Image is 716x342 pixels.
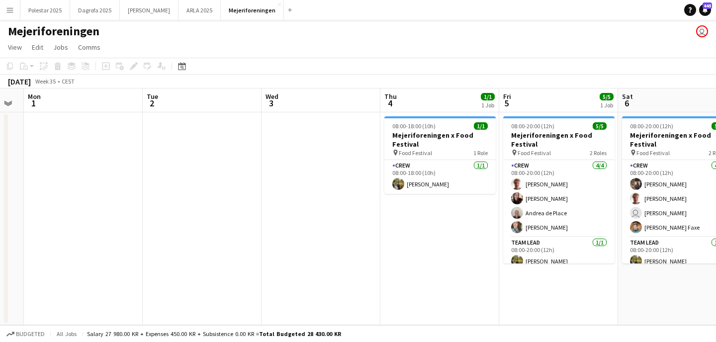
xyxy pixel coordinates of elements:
[221,0,284,20] button: Mejeriforeningen
[74,41,104,54] a: Comms
[8,77,31,86] div: [DATE]
[8,24,99,39] h1: Mejeriforeningen
[28,41,47,54] a: Edit
[53,43,68,52] span: Jobs
[87,330,341,338] div: Salary 27 980.00 KR + Expenses 450.00 KR + Subsistence 0.00 KR =
[33,78,58,85] span: Week 35
[179,0,221,20] button: ARLA 2025
[20,0,70,20] button: Polestar 2025
[62,78,75,85] div: CEST
[49,41,72,54] a: Jobs
[259,330,341,338] span: Total Budgeted 28 430.00 KR
[78,43,100,52] span: Comms
[16,331,45,338] span: Budgeted
[8,43,22,52] span: View
[696,25,708,37] app-user-avatar: Tatianna Tobiassen
[32,43,43,52] span: Edit
[5,329,46,340] button: Budgeted
[703,2,712,9] span: 445
[120,0,179,20] button: [PERSON_NAME]
[699,4,711,16] a: 445
[4,41,26,54] a: View
[70,0,120,20] button: Dagrofa 2025
[55,330,79,338] span: All jobs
